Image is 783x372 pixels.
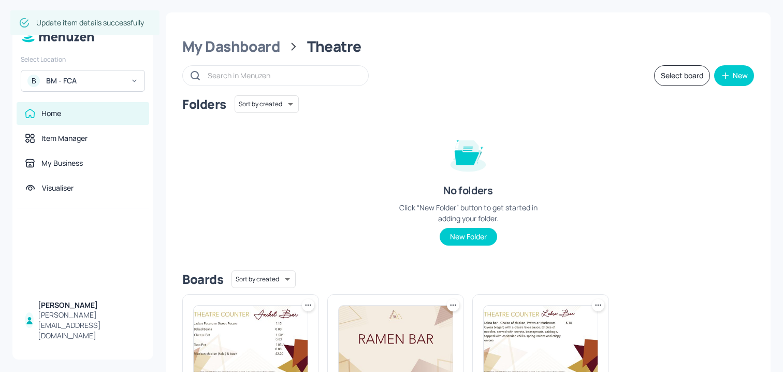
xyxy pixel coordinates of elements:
[41,133,88,144] div: Item Manager
[733,72,748,79] div: New
[41,158,83,168] div: My Business
[714,65,754,86] button: New
[27,75,40,87] div: B
[443,183,492,198] div: No folders
[182,96,226,112] div: Folders
[41,108,61,119] div: Home
[440,228,497,246] button: New Folder
[231,269,296,290] div: Sort by created
[38,310,141,341] div: [PERSON_NAME][EMAIL_ADDRESS][DOMAIN_NAME]
[654,65,710,86] button: Select board
[442,127,494,179] img: folder-empty
[208,68,358,83] input: Search in Menuzen
[390,202,546,224] div: Click “New Folder” button to get started in adding your folder.
[42,183,74,193] div: Visualiser
[235,94,299,115] div: Sort by created
[182,271,223,288] div: Boards
[182,37,280,56] div: My Dashboard
[46,76,124,86] div: BM - FCA
[36,13,144,32] div: Update item details successfully
[307,37,361,56] div: Theatre
[38,300,141,310] div: [PERSON_NAME]
[21,55,145,64] div: Select Location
